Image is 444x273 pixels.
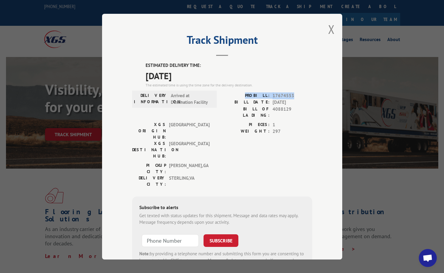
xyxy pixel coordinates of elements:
[171,92,211,106] span: Arrived at Destination Facility
[169,121,210,140] span: [GEOGRAPHIC_DATA]
[139,250,150,256] strong: Note:
[169,140,210,159] span: [GEOGRAPHIC_DATA]
[419,249,437,267] div: Open chat
[139,203,305,212] div: Subscribe to alerts
[273,99,312,106] span: [DATE]
[132,162,166,175] label: PICKUP CITY:
[222,121,270,128] label: PIECES:
[169,162,210,175] span: [PERSON_NAME] , GA
[132,140,166,159] label: XGS DESTINATION HUB:
[222,92,270,99] label: PROBILL:
[222,99,270,106] label: BILL DATE:
[273,128,312,135] span: 297
[328,21,335,37] button: Close modal
[139,250,305,271] div: by providing a telephone number and submitting this form you are consenting to be contacted by SM...
[273,121,312,128] span: 1
[134,92,168,106] label: DELIVERY INFORMATION:
[132,36,312,47] h2: Track Shipment
[222,128,270,135] label: WEIGHT:
[132,121,166,140] label: XGS ORIGIN HUB:
[132,175,166,187] label: DELIVERY CITY:
[146,62,312,69] label: ESTIMATED DELIVERY TIME:
[273,92,312,99] span: 17674553
[139,212,305,226] div: Get texted with status updates for this shipment. Message and data rates may apply. Message frequ...
[142,234,199,247] input: Phone Number
[146,69,312,82] span: [DATE]
[146,82,312,88] div: The estimated time is using the time zone for the delivery destination.
[169,175,210,187] span: STERLING , VA
[273,106,312,118] span: 4088129
[204,234,238,247] button: SUBSCRIBE
[222,106,270,118] label: BILL OF LADING:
